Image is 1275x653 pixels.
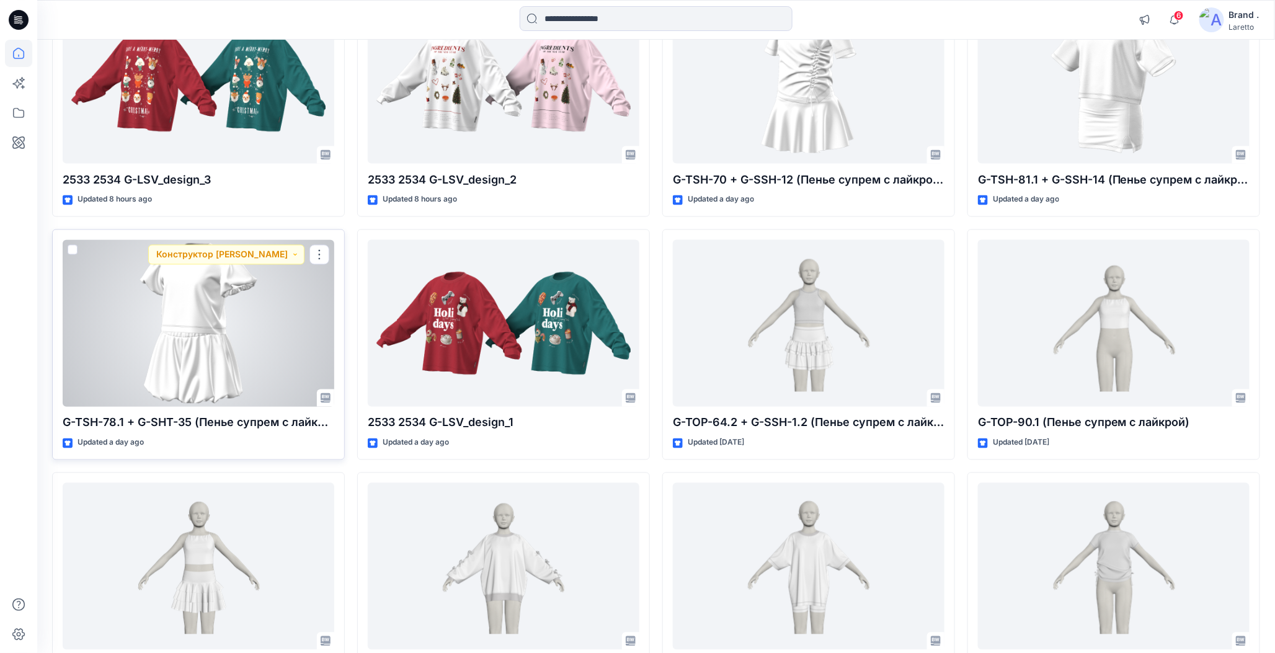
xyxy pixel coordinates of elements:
p: G-TSH-70 + G-SSH-12 (Пенье супрем с лайкрой + Бифлекс) [673,171,944,189]
span: 6 [1174,11,1184,20]
p: G-TOP-90.1 (Пенье супрем с лайкрой) [978,414,1250,432]
a: G-TOP-64.2 + G-SSH-1.2 (Пенье супрем с лайкрой + Кашкорсе 2*2) [673,240,944,407]
p: Updated 8 hours ago [383,193,457,207]
img: avatar [1199,7,1224,32]
p: G-TSH-81.1 + G-SSH-14 (Пенье супрем с лайкрой + Бифлекс) [978,171,1250,189]
p: Updated [DATE] [993,437,1049,450]
p: G-TOP-64.2 + G-SSH-1.2 (Пенье супрем с лайкрой + Кашкорсе 2*2) [673,414,944,432]
p: 2533 2534 G-LSV_design_2 [368,171,639,189]
a: G-TOP-90.1 (Пенье супрем с лайкрой) [978,240,1250,407]
p: Updated a day ago [993,193,1059,207]
a: G-TSH-78.1 + G-SHT-35 (Пенье супрем с лайкрой) [63,240,334,407]
a: K-TSH-21 + G-BSH-2.1 (Пенье супрем с лайкрой) [673,483,944,650]
a: G-TOP-90.1 + G-SSH-16 [63,483,334,650]
p: Updated a day ago [383,437,449,450]
p: Updated [DATE] [688,437,744,450]
a: G-SWT-23.1 (Футер 2-х нитка петля, Хлопок 92% эластан 8%) [368,483,639,650]
p: Updated 8 hours ago [78,193,152,207]
div: Laretto [1229,22,1259,32]
p: 2533 2534 G-LSV_design_1 [368,414,639,432]
p: Updated a day ago [688,193,754,207]
div: Brand . [1229,7,1259,22]
a: 2533 2534 G-LSV_design_1 [368,240,639,407]
p: G-TSH-78.1 + G-SHT-35 (Пенье супрем с лайкрой) [63,414,334,432]
p: Updated a day ago [78,437,144,450]
a: G-TOP-92 (Кашкорсе лайкра 2х2) [978,483,1250,650]
p: 2533 2534 G-LSV_design_3 [63,171,334,189]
